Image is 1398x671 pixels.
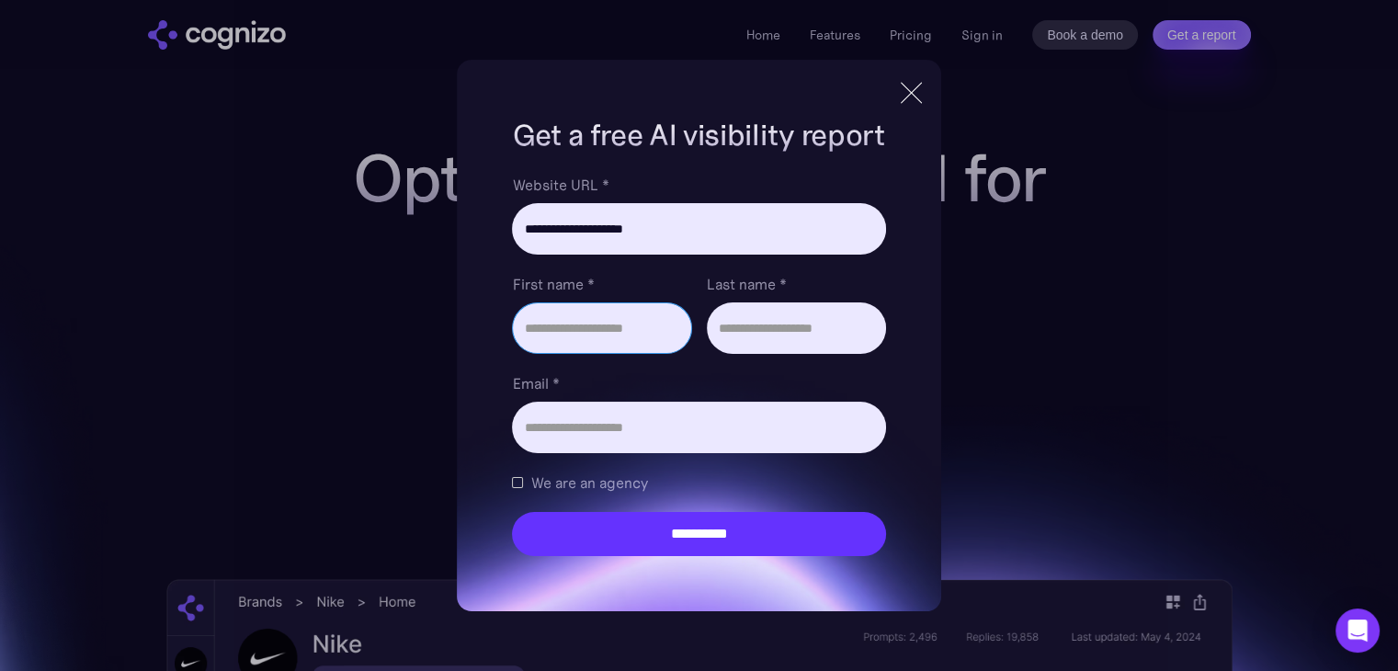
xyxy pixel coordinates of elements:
h1: Get a free AI visibility report [512,115,885,155]
label: Email * [512,372,885,394]
label: Website URL * [512,174,885,196]
label: Last name * [707,273,886,295]
label: First name * [512,273,691,295]
span: We are an agency [530,472,647,494]
div: Open Intercom Messenger [1335,608,1380,653]
form: Brand Report Form [512,174,885,556]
